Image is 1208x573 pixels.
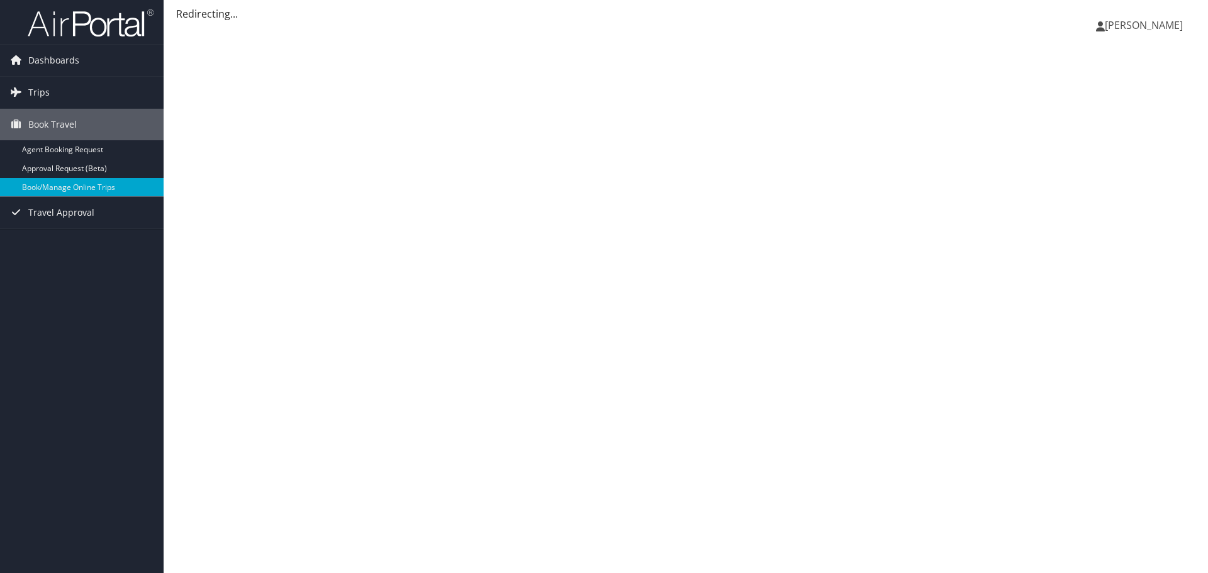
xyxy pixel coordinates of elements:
[28,109,77,140] span: Book Travel
[28,8,154,38] img: airportal-logo.png
[1096,6,1195,44] a: [PERSON_NAME]
[28,77,50,108] span: Trips
[28,197,94,228] span: Travel Approval
[1105,18,1183,32] span: [PERSON_NAME]
[176,6,1195,21] div: Redirecting...
[28,45,79,76] span: Dashboards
